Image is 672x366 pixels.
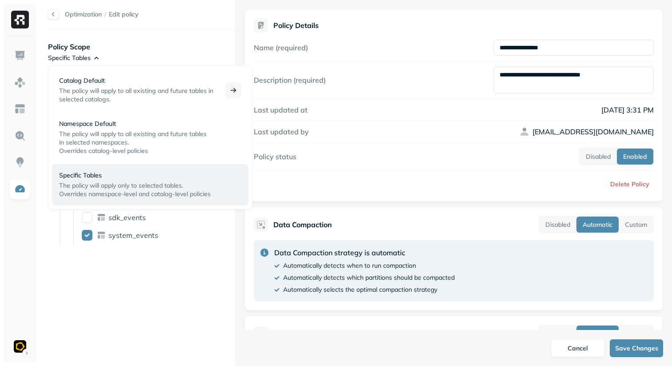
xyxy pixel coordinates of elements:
[59,120,215,128] p: Namespace Default
[59,76,215,85] p: Catalog Default
[59,181,183,189] span: The policy will apply only to selected tables.
[59,130,207,138] span: The policy will apply to all existing and future tables
[52,113,248,162] div: Namespace DefaultThe policy will apply to all existing and future tablesin selected namespaces.Ov...
[52,164,248,205] div: Specific TablesThe policy will apply only to selected tables.Overrides namespace-level and catalo...
[59,87,213,103] span: The policy will apply to all existing and future tables in selected catalogs.
[59,190,211,198] span: Overrides namespace-level and catalog-level policies
[59,147,148,155] span: Overrides catalog-level policies
[59,138,129,146] span: in selected namespaces.
[59,171,215,180] p: Specific Tables
[52,69,248,111] div: Catalog DefaultThe policy will apply to all existing and future tables in selected catalogs.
